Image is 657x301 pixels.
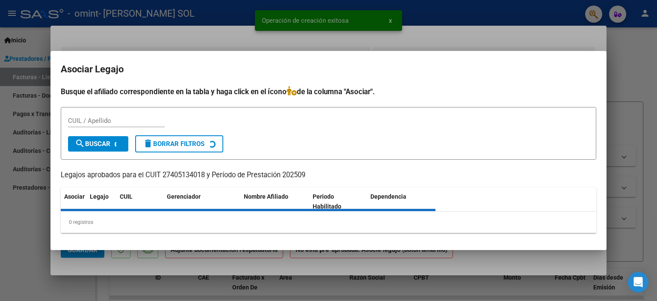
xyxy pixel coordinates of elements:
datatable-header-cell: Nombre Afiliado [240,188,309,216]
span: Dependencia [370,193,406,200]
h4: Busque el afiliado correspondiente en la tabla y haga click en el ícono de la columna "Asociar". [61,86,596,97]
mat-icon: search [75,138,85,149]
h2: Asociar Legajo [61,61,596,77]
datatable-header-cell: Gerenciador [163,188,240,216]
span: Nombre Afiliado [244,193,288,200]
datatable-header-cell: Periodo Habilitado [309,188,367,216]
span: Legajo [90,193,109,200]
span: Borrar Filtros [143,140,204,148]
mat-icon: delete [143,138,153,149]
datatable-header-cell: Dependencia [367,188,436,216]
span: Asociar [64,193,85,200]
span: Periodo Habilitado [313,193,341,210]
button: Borrar Filtros [135,135,223,152]
span: Buscar [75,140,110,148]
datatable-header-cell: CUIL [116,188,163,216]
span: Gerenciador [167,193,201,200]
button: Buscar [68,136,128,152]
div: 0 registros [61,212,596,233]
span: CUIL [120,193,133,200]
datatable-header-cell: Asociar [61,188,86,216]
datatable-header-cell: Legajo [86,188,116,216]
p: Legajos aprobados para el CUIT 27405134018 y Período de Prestación 202509 [61,170,596,181]
div: Open Intercom Messenger [628,272,648,292]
